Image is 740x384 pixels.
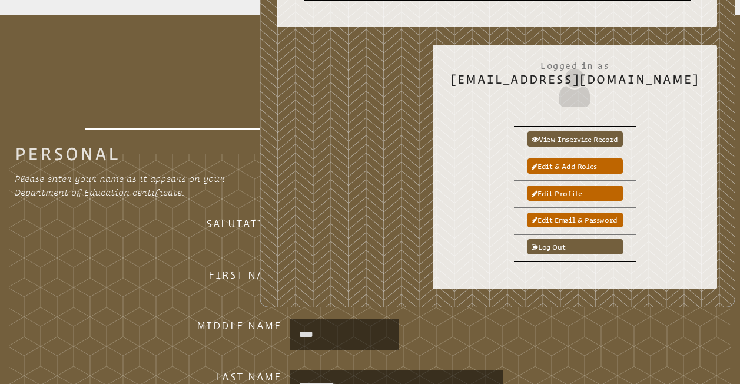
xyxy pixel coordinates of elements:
p: Please enter your name as it appears on your Department of Education certificate. [15,173,241,199]
a: Edit email & password [527,213,623,228]
h3: Last Name [104,370,281,384]
a: Edit & add roles [527,158,623,174]
h3: Salutation [104,217,281,231]
h3: Middle Name [104,319,281,333]
a: Edit profile [527,186,623,201]
h2: [EMAIL_ADDRESS][DOMAIN_NAME] [450,55,699,110]
span: Logged in as [450,55,699,72]
legend: Personal [15,147,120,161]
a: View inservice record [527,131,623,147]
h3: First Name [104,269,281,282]
h1: Edit Profile [85,20,655,130]
a: Log out [527,239,623,254]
